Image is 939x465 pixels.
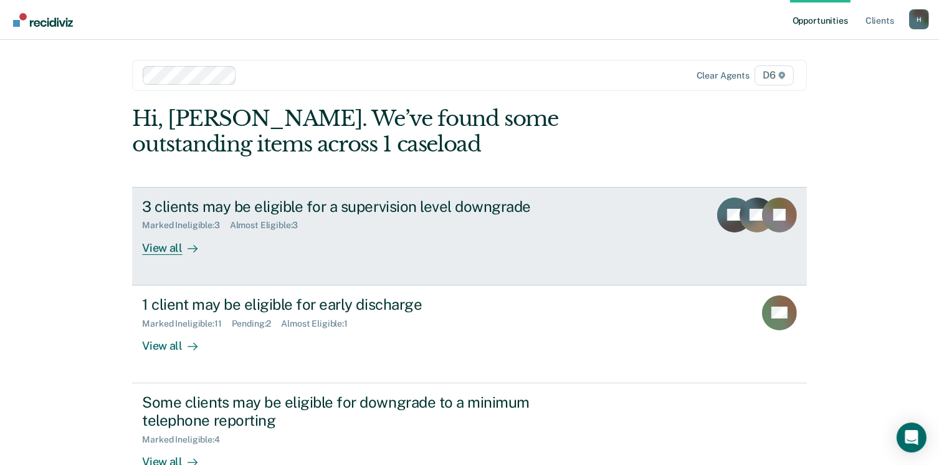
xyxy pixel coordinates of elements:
[697,70,750,81] div: Clear agents
[132,106,672,157] div: Hi, [PERSON_NAME]. We’ve found some outstanding items across 1 caseload
[909,9,929,29] button: Profile dropdown button
[142,319,231,329] div: Marked Ineligible : 11
[281,319,358,329] div: Almost Eligible : 1
[909,9,929,29] div: H
[132,187,806,285] a: 3 clients may be eligible for a supervision level downgradeMarked Ineligible:3Almost Eligible:3Vi...
[13,13,73,27] img: Recidiviz
[142,231,212,255] div: View all
[142,393,579,429] div: Some clients may be eligible for downgrade to a minimum telephone reporting
[142,295,579,314] div: 1 client may be eligible for early discharge
[142,434,229,445] div: Marked Ineligible : 4
[142,328,212,353] div: View all
[232,319,282,329] div: Pending : 2
[142,198,579,216] div: 3 clients may be eligible for a supervision level downgrade
[132,285,806,383] a: 1 client may be eligible for early dischargeMarked Ineligible:11Pending:2Almost Eligible:1View all
[230,220,308,231] div: Almost Eligible : 3
[142,220,229,231] div: Marked Ineligible : 3
[897,423,927,453] div: Open Intercom Messenger
[755,65,794,85] span: D6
